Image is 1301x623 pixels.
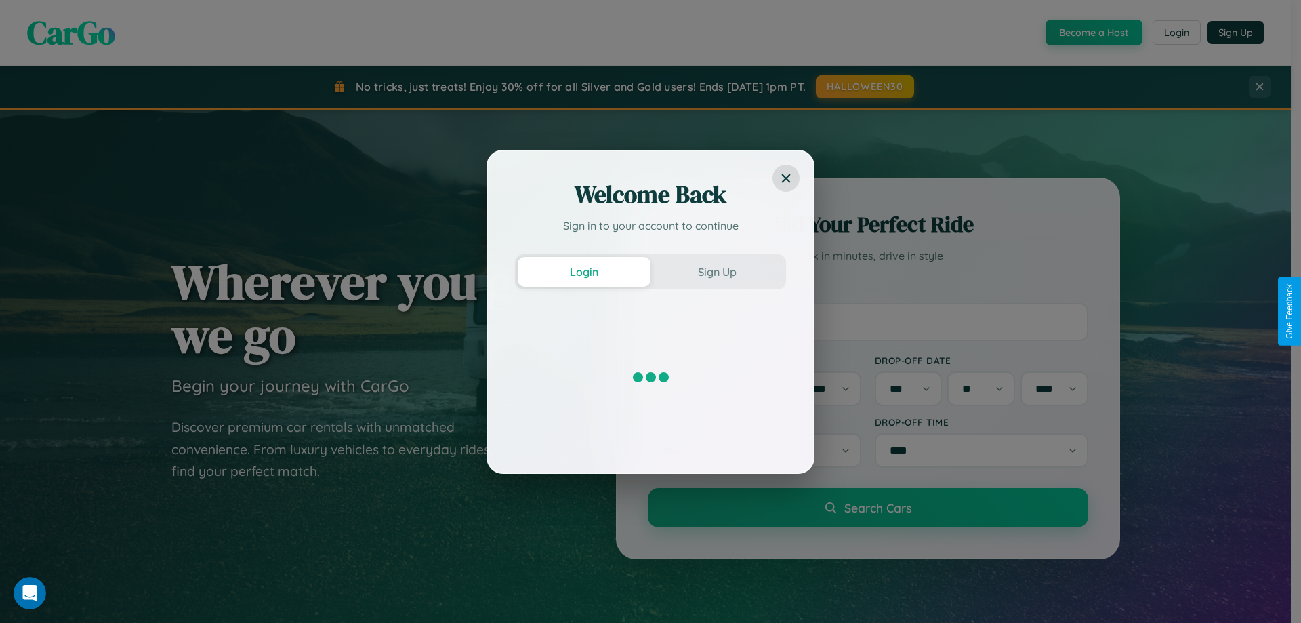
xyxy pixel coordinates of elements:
p: Sign in to your account to continue [515,218,786,234]
button: Login [518,257,650,287]
h2: Welcome Back [515,178,786,211]
button: Sign Up [650,257,783,287]
iframe: Intercom live chat [14,577,46,609]
div: Give Feedback [1285,284,1294,339]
